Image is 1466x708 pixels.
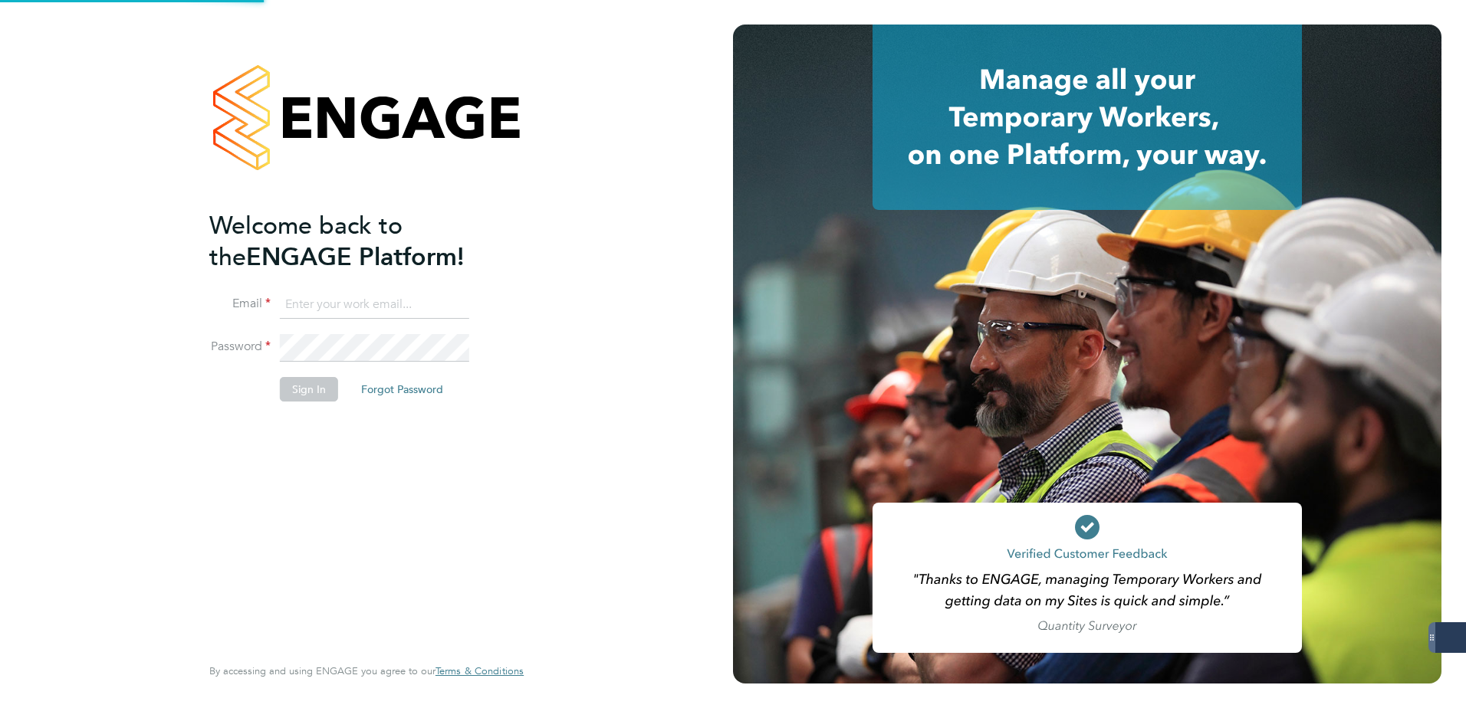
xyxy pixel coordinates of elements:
span: By accessing and using ENGAGE you agree to our [209,664,524,677]
input: Enter your work email... [280,291,469,319]
span: Welcome back to the [209,211,403,272]
button: Sign In [280,377,338,402]
span: Terms & Conditions [436,664,524,677]
a: Terms & Conditions [436,665,524,677]
h2: ENGAGE Platform! [209,210,508,273]
button: Forgot Password [349,377,455,402]
label: Password [209,339,271,355]
label: Email [209,296,271,312]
